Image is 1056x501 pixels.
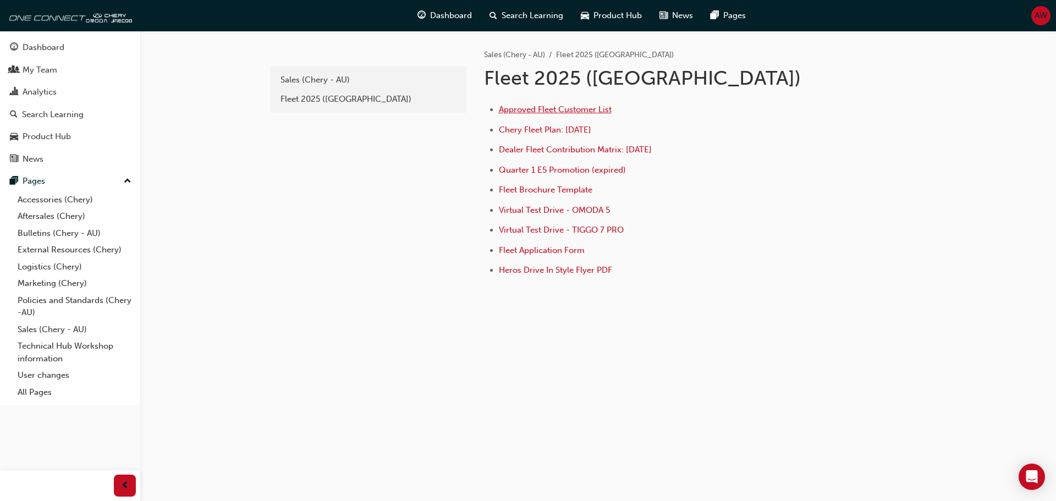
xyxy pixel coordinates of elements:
[23,86,57,98] div: Analytics
[10,132,18,142] span: car-icon
[23,130,71,143] div: Product Hub
[124,174,131,189] span: up-icon
[280,74,457,86] div: Sales (Chery - AU)
[10,110,18,120] span: search-icon
[556,49,674,62] li: Fleet 2025 ([GEOGRAPHIC_DATA])
[499,145,652,155] a: Dealer Fleet Contribution Matrix: [DATE]
[13,208,136,225] a: Aftersales (Chery)
[723,9,746,22] span: Pages
[499,125,591,135] a: Chery Fleet Plan: [DATE]
[1019,464,1045,490] div: Open Intercom Messenger
[409,4,481,27] a: guage-iconDashboard
[5,4,132,26] img: oneconnect
[10,155,18,164] span: news-icon
[484,66,845,90] h1: Fleet 2025 ([GEOGRAPHIC_DATA])
[702,4,755,27] a: pages-iconPages
[417,9,426,23] span: guage-icon
[651,4,702,27] a: news-iconNews
[499,225,624,235] a: Virtual Test Drive - TIGGO 7 PRO
[4,149,136,169] a: News
[13,275,136,292] a: Marketing (Chery)
[499,104,612,114] a: Approved Fleet Customer List
[275,70,462,90] a: Sales (Chery - AU)
[13,258,136,276] a: Logistics (Chery)
[499,245,585,255] a: Fleet Application Form
[499,265,612,275] a: Heros Drive In Style Flyer PDF
[1031,6,1050,25] button: AW
[581,9,589,23] span: car-icon
[10,177,18,186] span: pages-icon
[4,171,136,191] button: Pages
[4,35,136,171] button: DashboardMy TeamAnalyticsSearch LearningProduct HubNews
[572,4,651,27] a: car-iconProduct Hub
[499,185,592,195] a: Fleet Brochure Template
[672,9,693,22] span: News
[13,384,136,401] a: All Pages
[481,4,572,27] a: search-iconSearch Learning
[13,191,136,208] a: Accessories (Chery)
[13,321,136,338] a: Sales (Chery - AU)
[275,90,462,109] a: Fleet 2025 ([GEOGRAPHIC_DATA])
[593,9,642,22] span: Product Hub
[23,175,45,188] div: Pages
[490,9,497,23] span: search-icon
[23,41,64,54] div: Dashboard
[659,9,668,23] span: news-icon
[280,93,457,106] div: Fleet 2025 ([GEOGRAPHIC_DATA])
[13,367,136,384] a: User changes
[711,9,719,23] span: pages-icon
[4,82,136,102] a: Analytics
[484,50,545,59] a: Sales (Chery - AU)
[23,64,57,76] div: My Team
[499,205,610,215] a: Virtual Test Drive - OMODA 5
[10,87,18,97] span: chart-icon
[1035,9,1047,22] span: AW
[4,126,136,147] a: Product Hub
[499,165,626,175] a: Quarter 1 E5 Promotion (expired)
[22,108,84,121] div: Search Learning
[4,104,136,125] a: Search Learning
[4,37,136,58] a: Dashboard
[10,43,18,53] span: guage-icon
[502,9,563,22] span: Search Learning
[4,60,136,80] a: My Team
[13,241,136,258] a: External Resources (Chery)
[13,338,136,367] a: Technical Hub Workshop information
[23,153,43,166] div: News
[10,65,18,75] span: people-icon
[13,225,136,242] a: Bulletins (Chery - AU)
[121,479,129,493] span: prev-icon
[13,292,136,321] a: Policies and Standards (Chery -AU)
[430,9,472,22] span: Dashboard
